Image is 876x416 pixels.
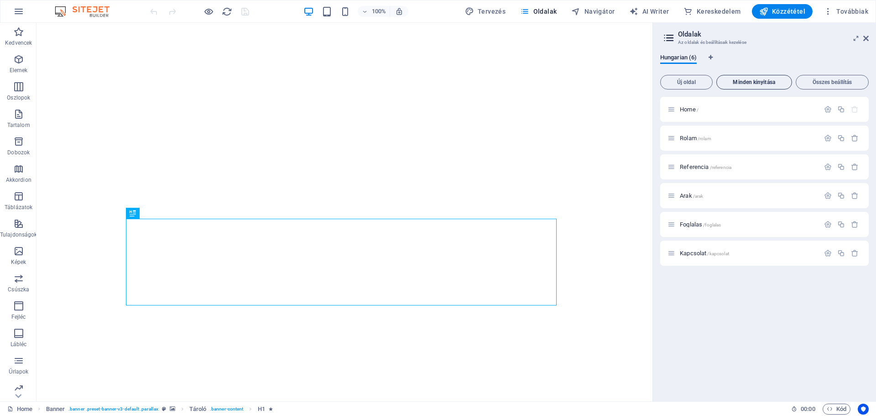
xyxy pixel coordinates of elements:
button: Továbbiak [820,4,872,19]
span: /foglalas [703,222,721,227]
span: Kattintson az oldal megnyitásához [680,250,729,257]
div: Beállítások [824,192,832,200]
p: Lábléc [10,341,27,348]
i: Weboldal újratöltése [222,6,232,17]
p: Tartalom [7,121,30,129]
span: AI Writer [629,7,669,16]
div: Arak/arak [677,193,819,199]
span: Kattintson az oldal megnyitásához [680,106,699,113]
button: Usercentrics [858,404,869,415]
span: Kereskedelem [683,7,740,16]
span: Új oldal [664,79,709,85]
i: Ez az elem egy testreszabható előre beállítás [162,406,166,411]
button: Új oldal [660,75,713,90]
span: Közzététel [759,7,805,16]
span: 00 00 [801,404,815,415]
span: . banner-content [210,404,243,415]
button: 100% [358,6,390,17]
div: Rolam/rolam [677,135,819,141]
div: Home/ [677,106,819,112]
div: Tervezés (Ctrl+Alt+Y) [461,4,510,19]
div: Eltávolítás [851,134,859,142]
p: Csúszka [8,286,29,293]
button: AI Writer [626,4,673,19]
span: Kattintson az oldal megnyitásához [680,163,731,170]
span: /rolam [698,136,711,141]
button: reload [221,6,232,17]
p: Táblázatok [5,204,32,211]
div: Referencia/referencia [677,164,819,170]
span: Navigátor [571,7,615,16]
span: Oldalak [520,7,557,16]
div: Eltávolítás [851,221,859,228]
div: Beállítások [824,221,832,228]
img: Editor Logo [52,6,121,17]
span: Összes beállítás [800,79,865,85]
span: Továbbiak [824,7,868,16]
span: Hungarian (6) [660,52,697,65]
div: Megkettőzés [837,192,845,200]
span: Kattintson a kijelöléshez. Dupla kattintás az szerkesztéshez [258,404,265,415]
span: : [807,405,808,412]
span: /arak [693,194,704,199]
span: Tervezés [465,7,506,16]
span: Kattintson a kijelöléshez. Dupla kattintás az szerkesztéshez [46,404,65,415]
span: Kattintson az oldal megnyitásához [680,135,711,142]
span: Kattintson a kijelöléshez. Dupla kattintás az szerkesztéshez [189,404,206,415]
span: /referencia [710,165,732,170]
p: Akkordion [6,176,31,184]
button: Tervezés [461,4,510,19]
h6: Munkamenet idő [791,404,815,415]
p: Űrlapok [9,368,28,375]
div: Kapcsolat/kapcsolat [677,250,819,256]
i: Az elem animációt tartalmaz [269,406,273,411]
div: Beállítások [824,134,832,142]
nav: breadcrumb [46,404,273,415]
button: Navigátor [568,4,618,19]
span: Kód [827,404,846,415]
div: Eltávolítás [851,249,859,257]
p: Képek [11,258,26,266]
a: Kattintson a kijelölés megszüntetéséhez. Dupla kattintás az oldalak megnyitásához [7,404,32,415]
span: Kattintson az oldal megnyitásához [680,192,703,199]
h6: 100% [371,6,386,17]
button: Összes beállítás [796,75,869,90]
span: Minden kinyitása [720,79,788,85]
button: Közzététel [752,4,813,19]
div: Beállítások [824,163,832,171]
button: Oldalak [516,4,560,19]
div: Megkettőzés [837,249,845,257]
button: Kereskedelem [680,4,744,19]
div: Eltávolítás [851,163,859,171]
span: /kapcsolat [707,251,729,256]
span: / [697,107,699,112]
div: Foglalas/foglalas [677,221,819,227]
button: Kód [823,404,850,415]
p: Dobozok [7,149,30,156]
span: . banner .preset-banner-v3-default .parallax [68,404,158,415]
div: Nyelv fülek [660,54,869,71]
button: Minden kinyitása [716,75,792,90]
p: Elemek [10,67,28,74]
p: Oszlopok [7,94,30,101]
div: Megkettőzés [837,105,845,113]
i: Ez az elem hátteret tartalmaz [170,406,175,411]
p: Kedvencek [5,39,32,47]
div: Megkettőzés [837,134,845,142]
div: Eltávolítás [851,192,859,200]
div: A kezdőoldalt nem lehet törölni [851,105,859,113]
h2: Oldalak [678,30,869,38]
span: Kattintson az oldal megnyitásához [680,221,721,228]
div: Megkettőzés [837,163,845,171]
div: Megkettőzés [837,221,845,228]
p: Fejléc [11,313,26,321]
div: Beállítások [824,249,832,257]
div: Beállítások [824,105,832,113]
h3: Az oldalak és beállításaik kezelése [678,38,850,47]
i: Átméretezés esetén automatikusan beállítja a nagyítási szintet a választott eszköznek megfelelően. [395,7,403,16]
